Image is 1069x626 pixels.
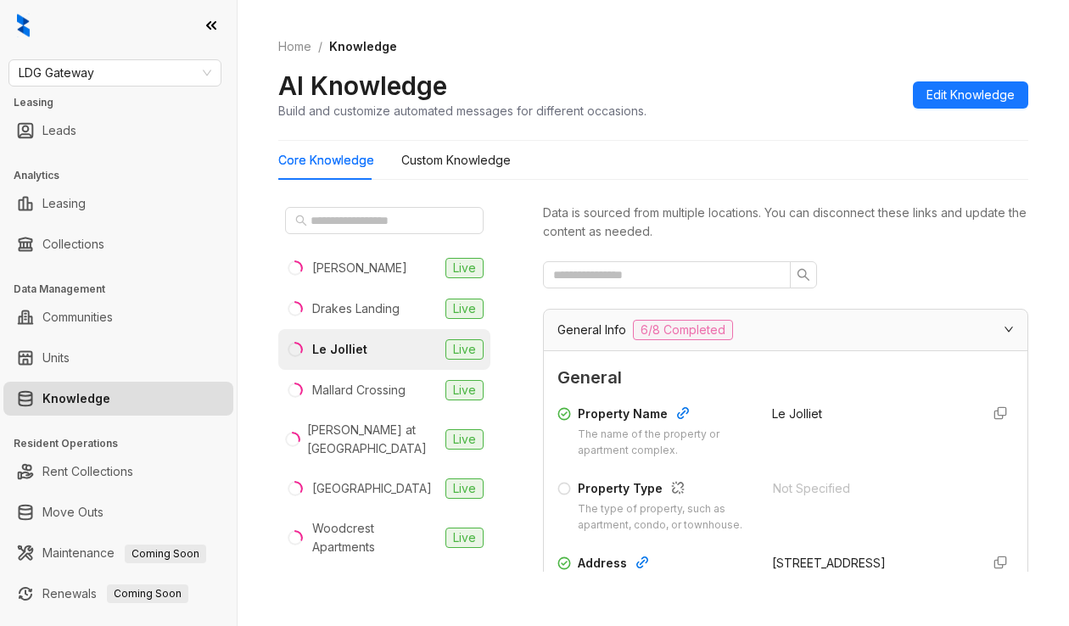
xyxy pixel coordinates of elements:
[445,478,484,499] span: Live
[14,436,237,451] h3: Resident Operations
[329,39,397,53] span: Knowledge
[107,584,188,603] span: Coming Soon
[3,300,233,334] li: Communities
[445,258,484,278] span: Live
[797,268,810,282] span: search
[557,321,626,339] span: General Info
[42,495,104,529] a: Move Outs
[633,320,733,340] span: 6/8 Completed
[14,168,237,183] h3: Analytics
[3,187,233,221] li: Leasing
[926,86,1015,104] span: Edit Knowledge
[3,455,233,489] li: Rent Collections
[312,259,407,277] div: [PERSON_NAME]
[578,501,753,534] div: The type of property, such as apartment, condo, or townhouse.
[278,151,374,170] div: Core Knowledge
[557,365,1014,391] span: General
[3,341,233,375] li: Units
[913,81,1028,109] button: Edit Knowledge
[318,37,322,56] li: /
[275,37,315,56] a: Home
[307,421,439,458] div: [PERSON_NAME] at [GEOGRAPHIC_DATA]
[312,299,400,318] div: Drakes Landing
[445,380,484,400] span: Live
[445,528,484,548] span: Live
[14,282,237,297] h3: Data Management
[312,381,406,400] div: Mallard Crossing
[42,227,104,261] a: Collections
[401,151,511,170] div: Custom Knowledge
[544,310,1027,350] div: General Info6/8 Completed
[445,299,484,319] span: Live
[42,577,188,611] a: RenewalsComing Soon
[3,227,233,261] li: Collections
[578,427,752,459] div: The name of the property or apartment complex.
[42,300,113,334] a: Communities
[445,429,484,450] span: Live
[3,495,233,529] li: Move Outs
[773,479,968,498] div: Not Specified
[3,382,233,416] li: Knowledge
[578,479,753,501] div: Property Type
[42,187,86,221] a: Leasing
[3,536,233,570] li: Maintenance
[312,340,367,359] div: Le Jolliet
[578,554,752,576] div: Address
[42,341,70,375] a: Units
[19,60,211,86] span: LDG Gateway
[42,455,133,489] a: Rent Collections
[125,545,206,563] span: Coming Soon
[295,215,307,226] span: search
[42,382,110,416] a: Knowledge
[1004,324,1014,334] span: expanded
[312,479,432,498] div: [GEOGRAPHIC_DATA]
[278,102,646,120] div: Build and customize automated messages for different occasions.
[772,554,966,573] div: [STREET_ADDRESS]
[445,339,484,360] span: Live
[17,14,30,37] img: logo
[278,70,447,102] h2: AI Knowledge
[14,95,237,110] h3: Leasing
[3,114,233,148] li: Leads
[578,405,752,427] div: Property Name
[543,204,1028,241] div: Data is sourced from multiple locations. You can disconnect these links and update the content as...
[312,519,439,556] div: Woodcrest Apartments
[42,114,76,148] a: Leads
[3,577,233,611] li: Renewals
[772,406,822,421] span: Le Jolliet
